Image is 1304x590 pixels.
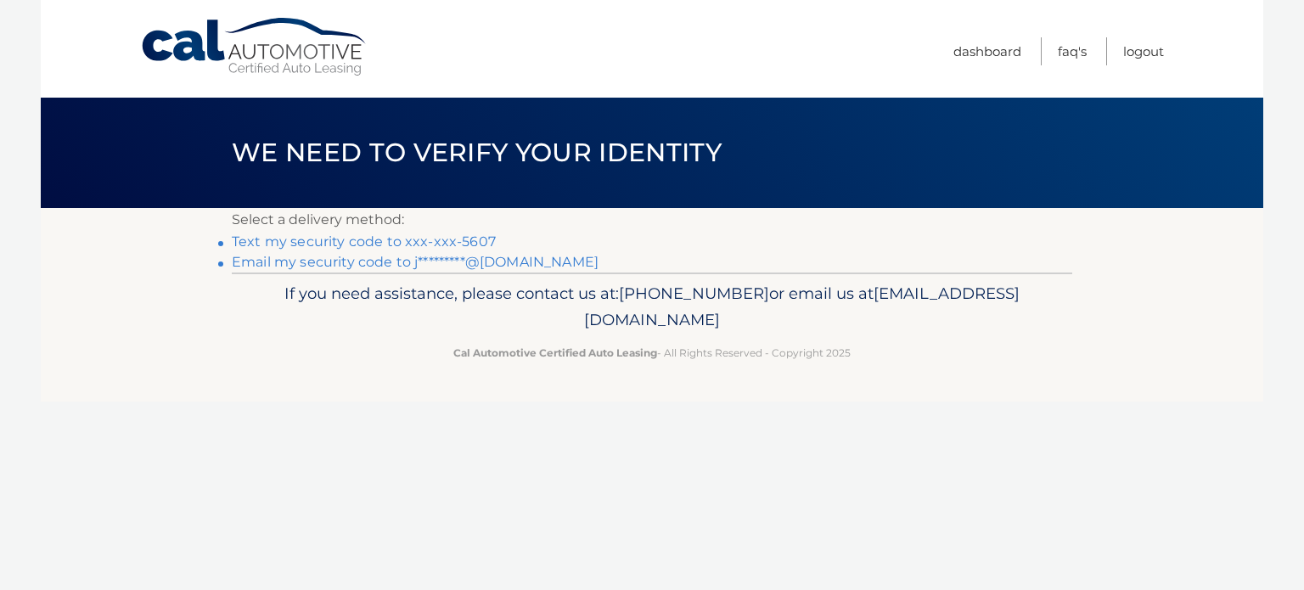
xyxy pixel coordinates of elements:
p: - All Rights Reserved - Copyright 2025 [243,344,1061,362]
p: Select a delivery method: [232,208,1072,232]
span: [PHONE_NUMBER] [619,284,769,303]
a: Text my security code to xxx-xxx-5607 [232,233,496,250]
strong: Cal Automotive Certified Auto Leasing [453,346,657,359]
a: FAQ's [1058,37,1087,65]
span: We need to verify your identity [232,137,722,168]
a: Cal Automotive [140,17,369,77]
p: If you need assistance, please contact us at: or email us at [243,280,1061,334]
a: Email my security code to j*********@[DOMAIN_NAME] [232,254,599,270]
a: Dashboard [953,37,1021,65]
a: Logout [1123,37,1164,65]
